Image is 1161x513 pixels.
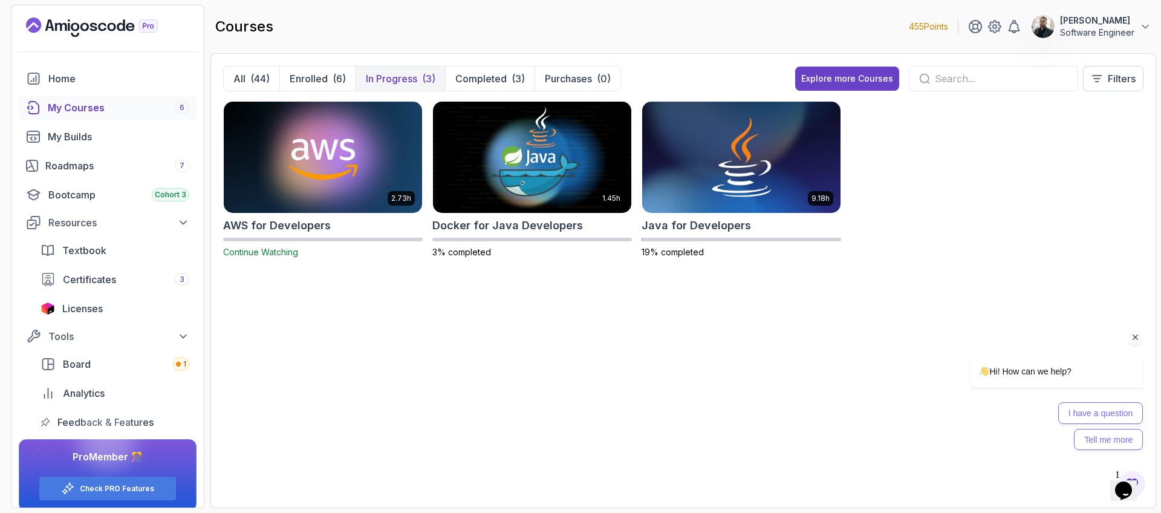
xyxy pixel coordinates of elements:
p: In Progress [366,71,417,86]
img: user profile image [1032,15,1055,38]
div: Home [48,71,189,86]
span: Textbook [62,243,106,258]
div: Explore more Courses [801,73,893,85]
button: Resources [19,212,197,234]
button: user profile image[PERSON_NAME]Software Engineer [1031,15,1151,39]
span: Certificates [63,272,116,287]
span: 7 [180,161,184,171]
p: Completed [455,71,507,86]
button: Tools [19,325,197,347]
p: Purchases [545,71,592,86]
p: All [233,71,246,86]
div: (6) [333,71,346,86]
a: Docker for Java Developers card1.45hDocker for Java Developers3% completed [432,101,632,258]
button: Enrolled(6) [279,67,356,91]
span: Licenses [62,301,103,316]
h2: Java for Developers [642,217,751,234]
a: builds [19,125,197,149]
img: jetbrains icon [41,302,55,315]
div: Tools [48,329,189,344]
span: Feedback & Features [57,415,154,430]
span: Cohort 3 [155,190,186,200]
h2: Docker for Java Developers [432,217,583,234]
a: certificates [33,267,197,292]
span: Continue Watching [223,247,298,257]
a: board [33,352,197,376]
p: [PERSON_NAME] [1060,15,1134,27]
p: 1.45h [602,194,620,203]
a: AWS for Developers card2.73hAWS for DevelopersContinue Watching [223,101,423,258]
a: analytics [33,381,197,405]
button: Check PRO Features [39,476,177,501]
span: Board [63,357,91,371]
button: In Progress(3) [356,67,445,91]
span: 19% completed [642,247,704,257]
p: 9.18h [811,194,830,203]
div: Bootcamp [48,188,189,202]
span: 6 [180,103,184,113]
a: licenses [33,296,197,321]
a: Java for Developers card9.18hJava for Developers19% completed [642,101,841,258]
div: My Builds [48,129,189,144]
span: 3% completed [432,247,491,257]
button: Purchases(0) [535,67,620,91]
div: Resources [48,215,189,230]
h2: AWS for Developers [223,217,331,234]
button: Explore more Courses [795,67,899,91]
p: Filters [1108,71,1136,86]
a: home [19,67,197,91]
a: Check PRO Features [80,484,154,494]
iframe: chat widget [1110,465,1149,501]
div: Roadmaps [45,158,189,173]
p: 2.73h [391,194,411,203]
a: Landing page [26,18,186,37]
a: feedback [33,410,197,434]
p: Software Engineer [1060,27,1134,39]
input: Search... [935,71,1068,86]
span: 3 [180,275,184,284]
div: (3) [422,71,435,86]
button: Completed(3) [445,67,535,91]
h2: courses [215,17,273,36]
span: 1 [183,359,186,369]
img: AWS for Developers card [224,102,422,213]
div: (3) [512,71,525,86]
span: Analytics [63,386,105,400]
img: Java for Developers card [642,102,841,213]
div: (0) [597,71,611,86]
div: My Courses [48,100,189,115]
button: Filters [1083,66,1143,91]
div: (44) [250,71,270,86]
p: Enrolled [290,71,328,86]
iframe: chat widget [931,246,1149,459]
a: courses [19,96,197,120]
img: Docker for Java Developers card [433,102,631,213]
a: textbook [33,238,197,263]
p: 455 Points [909,21,948,33]
a: roadmaps [19,154,197,178]
button: All(44) [224,67,279,91]
a: bootcamp [19,183,197,207]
